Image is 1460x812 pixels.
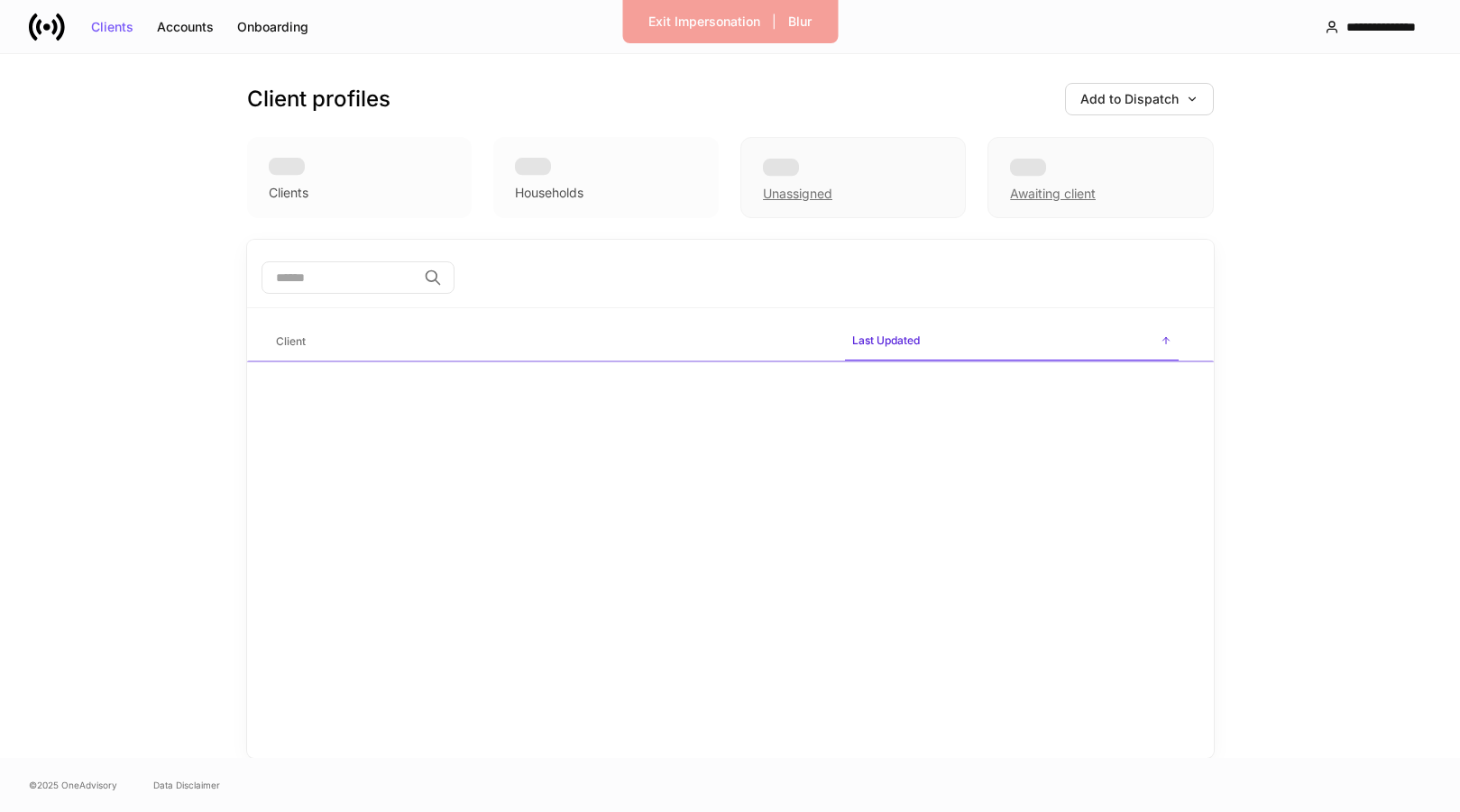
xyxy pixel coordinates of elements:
div: Onboarding [237,21,308,33]
button: Blur [776,7,823,36]
span: Last Updated [845,323,1179,361]
div: Awaiting client [1010,185,1096,203]
a: Data Disclaimer [153,778,220,792]
span: Client [269,324,831,360]
button: Exit Impersonation [637,7,772,36]
div: Awaiting client [987,137,1213,218]
button: Clients [79,13,145,41]
div: Unassigned [740,137,966,218]
h6: Last Updated [852,332,920,349]
button: Add to Dispatch [1065,83,1214,115]
div: Exit Impersonation [648,15,760,28]
div: Clients [91,21,133,33]
div: Unassigned [763,185,832,203]
span: © 2025 OneAdvisory [29,778,117,792]
div: Add to Dispatch [1080,93,1198,105]
h3: Client profiles [247,85,390,114]
button: Onboarding [225,13,320,41]
div: Accounts [157,21,214,33]
div: Households [515,184,583,202]
h6: Client [276,333,306,350]
div: Blur [788,15,812,28]
button: Accounts [145,13,225,41]
div: Clients [269,184,308,202]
